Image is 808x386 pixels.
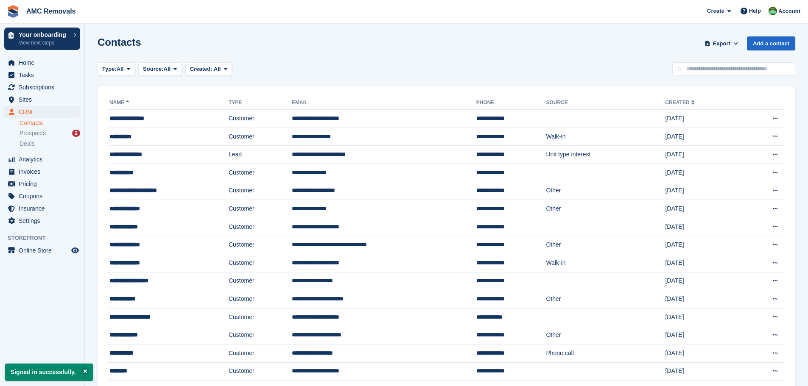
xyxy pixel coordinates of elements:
a: menu [4,178,80,190]
td: Other [546,290,665,308]
span: Create [707,7,724,15]
td: Customer [229,200,292,218]
span: Account [778,7,800,16]
td: Customer [229,362,292,380]
div: 2 [72,130,80,137]
span: All [117,65,124,73]
a: Deals [20,139,80,148]
span: Analytics [19,153,70,165]
span: Settings [19,215,70,227]
a: menu [4,57,80,69]
td: Other [546,200,665,218]
td: [DATE] [665,182,741,200]
a: menu [4,203,80,214]
span: Deals [20,140,35,148]
span: Prospects [20,129,46,137]
span: Tasks [19,69,70,81]
a: menu [4,244,80,256]
td: Customer [229,344,292,362]
span: Coupons [19,190,70,202]
td: Customer [229,272,292,290]
td: [DATE] [665,272,741,290]
a: menu [4,81,80,93]
td: [DATE] [665,128,741,146]
span: Export [713,39,730,48]
td: Unit type interest [546,146,665,164]
a: menu [4,153,80,165]
p: View next steps [19,39,69,47]
td: Walk-in [546,128,665,146]
td: Customer [229,308,292,326]
img: Kayleigh Deegan [769,7,777,15]
td: [DATE] [665,110,741,128]
span: Online Store [19,244,70,256]
a: Contacts [20,119,80,127]
a: menu [4,106,80,118]
td: [DATE] [665,362,741,380]
h1: Contacts [98,36,141,48]
span: Source: [143,65,163,73]
td: [DATE] [665,164,741,182]
button: Source: All [138,62,182,76]
td: Customer [229,326,292,344]
a: menu [4,94,80,106]
a: menu [4,69,80,81]
td: Phone call [546,344,665,362]
a: Prospects 2 [20,129,80,138]
td: Customer [229,254,292,272]
td: [DATE] [665,146,741,164]
span: All [214,66,221,72]
td: Customer [229,218,292,236]
span: Help [749,7,761,15]
a: menu [4,215,80,227]
span: Created: [190,66,212,72]
a: Name [109,100,131,106]
span: Insurance [19,203,70,214]
span: Home [19,57,70,69]
th: Source [546,96,665,110]
td: [DATE] [665,290,741,308]
span: CRM [19,106,70,118]
td: [DATE] [665,308,741,326]
td: Customer [229,128,292,146]
td: Lead [229,146,292,164]
td: Customer [229,182,292,200]
th: Phone [476,96,546,110]
td: [DATE] [665,344,741,362]
span: Type: [102,65,117,73]
td: [DATE] [665,254,741,272]
span: Storefront [8,234,84,242]
p: Signed in successfully. [5,364,93,381]
a: Add a contact [747,36,795,50]
button: Type: All [98,62,135,76]
th: Type [229,96,292,110]
a: Preview store [70,245,80,255]
a: menu [4,190,80,202]
td: Other [546,326,665,344]
a: menu [4,166,80,178]
a: Your onboarding View next steps [4,28,80,50]
td: [DATE] [665,326,741,344]
img: stora-icon-8386f47178a22dfd0bd8f6a31ec36ba5ce8667c1dd55bd0f319d3a0aa187defe.svg [7,5,20,18]
td: Customer [229,164,292,182]
a: Created [665,100,696,106]
a: AMC Removals [23,4,79,18]
td: [DATE] [665,218,741,236]
td: Customer [229,236,292,254]
th: Email [292,96,476,110]
button: Created: All [185,62,232,76]
td: [DATE] [665,200,741,218]
span: All [164,65,171,73]
span: Sites [19,94,70,106]
td: Customer [229,110,292,128]
td: Other [546,236,665,254]
p: Your onboarding [19,32,69,38]
td: Other [546,182,665,200]
td: Walk-in [546,254,665,272]
span: Pricing [19,178,70,190]
span: Invoices [19,166,70,178]
button: Export [703,36,740,50]
td: [DATE] [665,236,741,254]
td: Customer [229,290,292,308]
span: Subscriptions [19,81,70,93]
